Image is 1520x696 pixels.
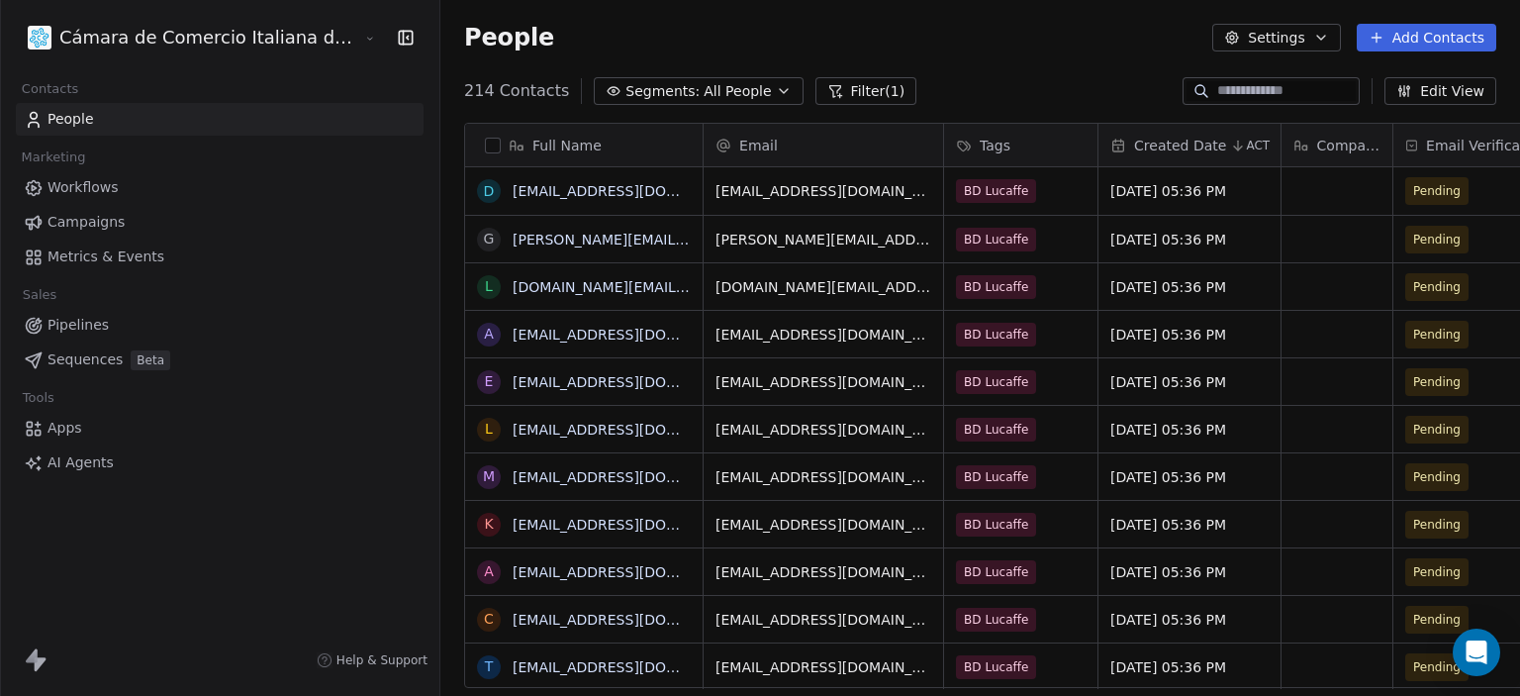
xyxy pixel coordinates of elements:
[513,327,755,343] a: [EMAIL_ADDRESS][DOMAIN_NAME]
[47,315,109,336] span: Pipelines
[956,275,1036,299] span: BD Lucaffe
[13,74,87,104] span: Contacts
[1098,124,1281,166] div: Created DateACT
[1413,657,1461,677] span: Pending
[1110,467,1269,487] span: [DATE] 05:36 PM
[1413,230,1461,249] span: Pending
[16,412,424,445] a: Apps
[513,612,755,628] a: [EMAIL_ADDRESS][DOMAIN_NAME]
[16,103,424,136] a: People
[956,370,1036,394] span: BD Lucaffe
[16,206,424,239] a: Campaigns
[1413,325,1461,345] span: Pending
[1110,657,1269,677] span: [DATE] 05:36 PM
[484,514,493,535] div: k
[1413,372,1461,392] span: Pending
[483,466,495,487] div: m
[956,560,1036,584] span: BD Lucaffe
[625,81,700,102] span: Segments:
[513,183,755,199] a: [EMAIL_ADDRESS][DOMAIN_NAME]
[47,418,82,439] span: Apps
[1413,562,1461,582] span: Pending
[1282,124,1392,166] div: Company
[1110,181,1269,201] span: [DATE] 05:36 PM
[715,372,931,392] span: [EMAIL_ADDRESS][DOMAIN_NAME]
[1110,372,1269,392] span: [DATE] 05:36 PM
[513,422,755,438] a: [EMAIL_ADDRESS][DOMAIN_NAME]
[1110,562,1269,582] span: [DATE] 05:36 PM
[464,79,569,103] span: 214 Contacts
[956,465,1036,489] span: BD Lucaffe
[465,124,703,166] div: Full Name
[715,277,931,297] span: [DOMAIN_NAME][EMAIL_ADDRESS][DOMAIN_NAME]
[513,469,755,485] a: [EMAIL_ADDRESS][DOMAIN_NAME]
[1110,610,1269,630] span: [DATE] 05:36 PM
[59,25,359,50] span: Cámara de Comercio Italiana del [GEOGRAPHIC_DATA]
[464,23,554,52] span: People
[16,241,424,273] a: Metrics & Events
[16,344,424,376] a: SequencesBeta
[485,419,493,440] div: l
[715,515,931,535] span: [EMAIL_ADDRESS][DOMAIN_NAME]
[14,383,62,413] span: Tools
[336,652,427,668] span: Help & Support
[513,232,870,248] a: [PERSON_NAME][EMAIL_ADDRESS][DOMAIN_NAME]
[484,229,495,249] div: g
[944,124,1097,166] div: Tags
[956,513,1036,537] span: BD Lucaffe
[715,181,931,201] span: [EMAIL_ADDRESS][DOMAIN_NAME]
[16,309,424,342] a: Pipelines
[1413,181,1461,201] span: Pending
[1413,467,1461,487] span: Pending
[513,374,755,390] a: [EMAIL_ADDRESS][DOMAIN_NAME]
[47,349,123,370] span: Sequences
[715,420,931,440] span: [EMAIL_ADDRESS][DOMAIN_NAME]
[1357,24,1496,51] button: Add Contacts
[47,452,114,473] span: AI Agents
[1110,325,1269,345] span: [DATE] 05:36 PM
[956,655,1036,679] span: BD Lucaffe
[956,608,1036,632] span: BD Lucaffe
[1317,136,1381,155] span: Company
[704,124,943,166] div: Email
[317,652,427,668] a: Help & Support
[14,280,65,310] span: Sales
[1413,420,1461,440] span: Pending
[1384,77,1496,105] button: Edit View
[28,26,51,50] img: WhatsApp%20Image%202021-08-27%20at%2009.37.39.png
[1246,138,1270,153] span: ACT
[485,656,494,677] div: t
[484,561,494,582] div: a
[484,324,494,345] div: a
[47,177,119,198] span: Workflows
[704,81,771,102] span: All People
[47,247,164,267] span: Metrics & Events
[715,325,931,345] span: [EMAIL_ADDRESS][DOMAIN_NAME]
[956,418,1036,442] span: BD Lucaffe
[13,143,94,172] span: Marketing
[715,230,931,249] span: [PERSON_NAME][EMAIL_ADDRESS][DOMAIN_NAME]
[485,276,493,297] div: l
[1212,24,1340,51] button: Settings
[1110,230,1269,249] span: [DATE] 05:36 PM
[715,657,931,677] span: [EMAIL_ADDRESS][DOMAIN_NAME]
[513,659,755,675] a: [EMAIL_ADDRESS][DOMAIN_NAME]
[485,371,494,392] div: e
[715,467,931,487] span: [EMAIL_ADDRESS][DOMAIN_NAME]
[739,136,778,155] span: Email
[715,610,931,630] span: [EMAIL_ADDRESS][DOMAIN_NAME]
[1110,515,1269,535] span: [DATE] 05:36 PM
[513,279,871,295] a: [DOMAIN_NAME][EMAIL_ADDRESS][DOMAIN_NAME]
[1413,277,1461,297] span: Pending
[1453,629,1500,676] div: Open Intercom Messenger
[815,77,917,105] button: Filter(1)
[1413,610,1461,630] span: Pending
[47,109,94,130] span: People
[715,562,931,582] span: [EMAIL_ADDRESS][DOMAIN_NAME]
[24,21,349,54] button: Cámara de Comercio Italiana del [GEOGRAPHIC_DATA]
[980,136,1010,155] span: Tags
[956,228,1036,251] span: BD Lucaffe
[956,323,1036,347] span: BD Lucaffe
[484,181,495,202] div: d
[532,136,602,155] span: Full Name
